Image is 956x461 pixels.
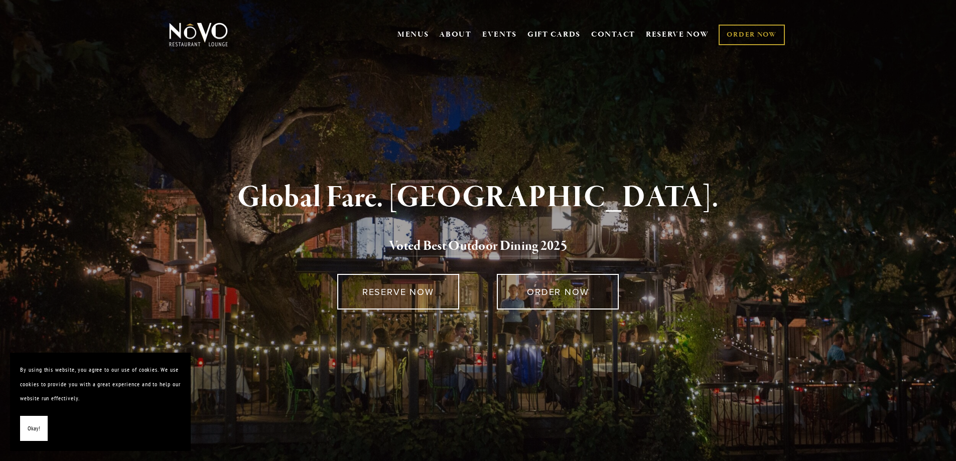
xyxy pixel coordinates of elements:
p: By using this website, you agree to our use of cookies. We use cookies to provide you with a grea... [20,363,181,406]
a: ABOUT [439,30,472,40]
strong: Global Fare. [GEOGRAPHIC_DATA]. [237,179,719,217]
a: MENUS [397,30,429,40]
button: Okay! [20,416,48,441]
h2: 5 [186,236,771,257]
a: RESERVE NOW [337,274,459,310]
span: Okay! [28,421,40,436]
a: EVENTS [482,30,517,40]
img: Novo Restaurant &amp; Lounge [167,22,230,47]
a: GIFT CARDS [527,25,581,44]
section: Cookie banner [10,353,191,451]
a: RESERVE NOW [646,25,709,44]
a: Voted Best Outdoor Dining 202 [389,237,561,256]
a: ORDER NOW [497,274,619,310]
a: CONTACT [591,25,635,44]
a: ORDER NOW [719,25,784,45]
